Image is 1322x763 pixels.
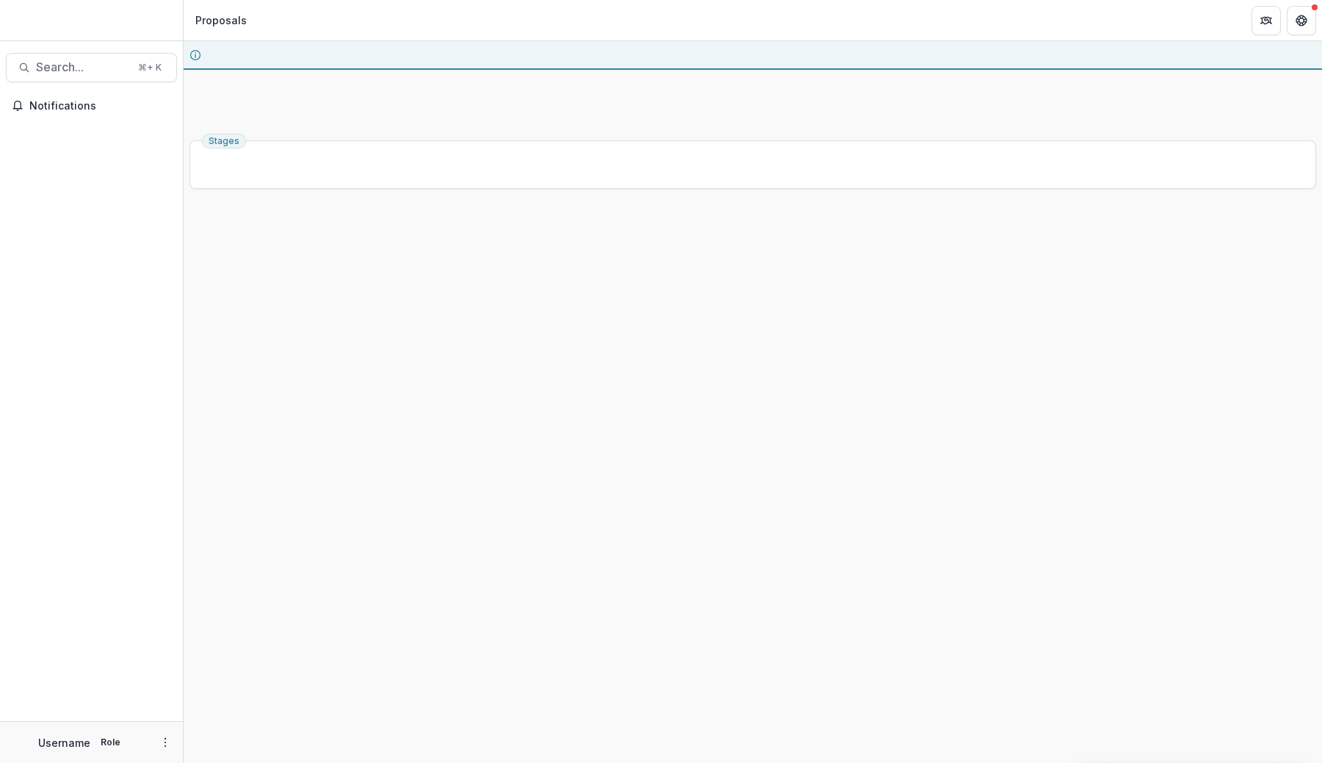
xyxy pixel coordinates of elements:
[189,10,253,31] nav: breadcrumb
[135,60,165,76] div: ⌘ + K
[96,736,125,749] p: Role
[6,53,177,82] button: Search...
[1287,6,1316,35] button: Get Help
[1251,6,1281,35] button: Partners
[195,12,247,28] div: Proposals
[29,100,171,112] span: Notifications
[6,94,177,118] button: Notifications
[156,734,174,751] button: More
[38,735,90,751] p: Username
[36,60,129,74] span: Search...
[209,136,239,146] span: Stages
